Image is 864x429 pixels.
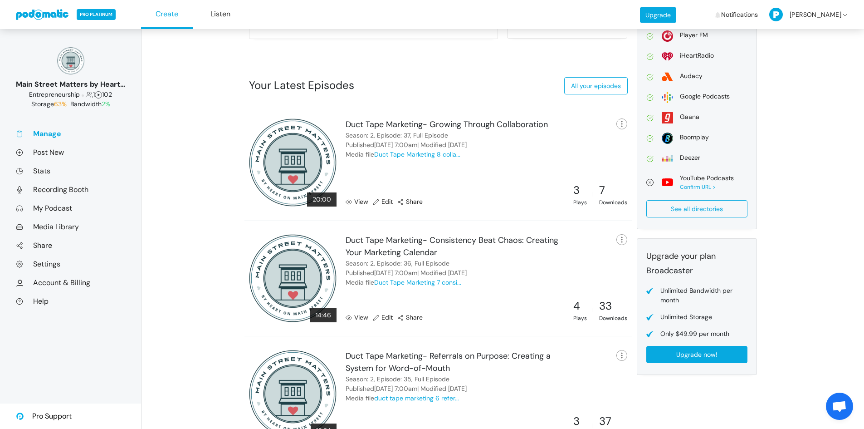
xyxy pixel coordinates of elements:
div: 4 [573,298,587,314]
img: 300x300_17130234.png [249,234,337,322]
div: Season: 2, Episode: 35, Full Episode [346,375,449,384]
a: Share [397,197,423,207]
div: Duct Tape Marketing- Growing Through Collaboration [346,118,548,131]
img: 300x300_17130234.png [249,118,337,207]
div: YouTube Podcasts [680,173,734,183]
a: Google Podcasts [646,92,747,103]
a: Recording Booth [16,185,125,194]
div: | [592,306,594,314]
time: September 11, 2025 7:00am [374,385,417,393]
a: Edit [373,313,393,322]
a: Media Library [16,222,125,232]
a: Pro Support [16,404,72,429]
div: Season: 2, Episode: 36, Full Episode [346,259,449,268]
div: Published | Modified [DATE] [346,140,467,150]
a: [PERSON_NAME] [769,1,849,28]
a: See all directories [646,200,747,217]
div: 33 [599,298,627,314]
a: Stats [16,166,125,176]
div: iHeartRadio [680,51,714,60]
a: duct tape marketing 6 refer... [374,394,459,402]
a: Upgrade [640,7,676,23]
div: Upgrade your plan [646,250,747,262]
a: YouTube Podcasts Confirm URL > [646,173,747,191]
img: P-50-ab8a3cff1f42e3edaa744736fdbd136011fc75d0d07c0e6946c3d5a70d29199b.png [769,8,783,21]
a: Settings [16,259,125,269]
div: Downloads [599,314,627,322]
time: September 15, 2025 7:00am [374,269,417,277]
a: iHeartRadio [646,51,747,62]
img: i_heart_radio-0fea502c98f50158959bea423c94b18391c60ffcc3494be34c3ccd60b54f1ade.svg [662,51,673,62]
a: Create [141,0,193,29]
a: Listen [195,0,246,29]
div: Main Street Matters by Heart on [GEOGRAPHIC_DATA] [16,79,125,90]
div: Duct Tape Marketing- Referrals on Purpose: Creating a System for Word-of-Mouth [346,350,563,375]
a: Share [16,241,125,250]
span: Episodes [95,90,102,99]
a: Boomplay [646,133,747,144]
img: boomplay-2b96be17c781bb6067f62690a2aa74937c828758cf5668dffdf1db111eff7552.svg [662,133,673,144]
div: Confirm URL > [680,183,734,191]
span: Followers [86,90,93,99]
img: player_fm-2f731f33b7a5920876a6a59fec1291611fade0905d687326e1933154b96d4679.svg [662,30,673,42]
div: Unlimited Storage [660,312,712,322]
a: Help [16,296,125,306]
span: PRO PLATINUM [77,9,116,20]
div: 14:46 [310,308,337,322]
div: Your Latest Episodes [249,77,354,94]
div: Google Podcasts [680,92,730,101]
div: Plays [573,198,587,207]
div: Unlimited Bandwidth per month [660,286,747,305]
a: View [346,313,368,322]
div: 3 [573,182,587,198]
img: 150x150_17130234.png [57,47,84,74]
div: Broadcaster [646,265,747,277]
div: Deezer [680,153,700,163]
img: deezer-17854ec532559b166877d7d89d3279c345eec2f597ff2478aebf0db0746bb0cd.svg [662,153,673,164]
a: All your episodes [564,77,628,94]
a: Share [397,313,423,322]
a: My Podcast [16,203,125,213]
a: Gaana [646,112,747,123]
div: Downloads [599,198,627,207]
div: 1 102 [16,90,125,99]
div: | [592,190,594,198]
span: Business: Entrepreneurship [29,90,80,99]
a: Upgrade now! [646,346,747,363]
div: Open chat [826,393,853,420]
div: Duct Tape Marketing- Consistency Beat Chaos: Creating Your Marketing Calendar [346,234,563,259]
img: youtube-a762549b032a4d8d7c7d8c7d6f94e90d57091a29b762dad7ef63acd86806a854.svg [662,177,673,188]
span: 63% [54,100,67,108]
a: Player FM [646,30,747,42]
div: Media file [346,394,459,403]
a: Edit [373,197,393,207]
span: Notifications [721,1,758,28]
a: Manage [16,129,125,138]
div: Boomplay [680,133,709,142]
div: Audacy [680,71,703,81]
div: Player FM [680,30,708,40]
a: Account & Billing [16,278,125,287]
div: Media file [346,278,461,287]
span: [PERSON_NAME] [790,1,841,28]
a: Duct Tape Marketing 7 consi... [374,278,461,286]
img: audacy-5d0199fadc8dc77acc7c395e9e27ef384d0cbdead77bf92d3603ebf283057071.svg [662,71,673,83]
div: 20:00 [307,192,337,207]
a: View [346,197,368,207]
img: gaana-acdc428d6f3a8bcf3dfc61bc87d1a5ed65c1dda5025f5609f03e44ab3dd96560.svg [662,112,673,123]
time: September 18, 2025 7:00am [374,141,417,149]
div: Gaana [680,112,699,122]
div: Published | Modified [DATE] [346,384,467,394]
a: Duct Tape Marketing 8 colla... [374,150,460,158]
a: Post New [16,148,125,157]
a: Audacy [646,71,747,83]
div: Plays [573,314,587,322]
span: Storage [31,100,68,108]
img: google-2dbf3626bd965f54f93204bbf7eeb1470465527e396fa5b4ad72d911f40d0c40.svg [662,92,673,103]
a: Deezer [646,153,747,164]
span: 2% [102,100,110,108]
div: 7 [599,182,627,198]
div: Published | Modified [DATE] [346,268,467,278]
span: Bandwidth [70,100,110,108]
div: Only $49.99 per month [660,329,729,339]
